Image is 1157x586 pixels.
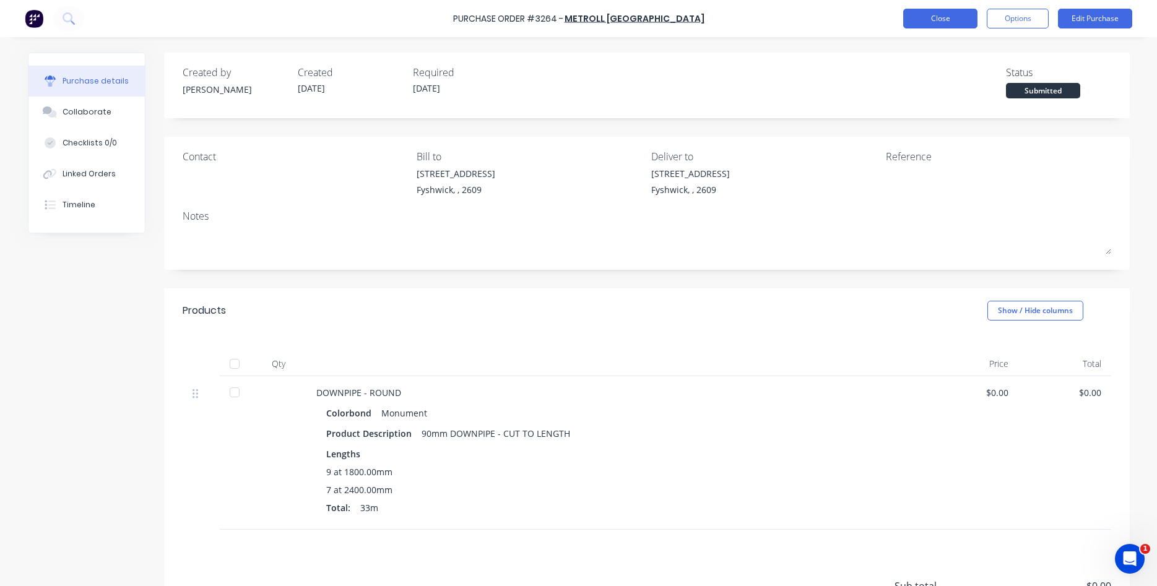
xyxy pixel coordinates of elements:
[417,183,495,196] div: Fyshwick, , 2609
[417,149,642,164] div: Bill to
[63,137,117,149] div: Checklists 0/0
[1140,544,1150,554] span: 1
[1006,65,1111,80] div: Status
[326,501,350,514] span: Total:
[28,158,145,189] button: Linked Orders
[360,501,378,514] span: 33m
[183,83,288,96] div: [PERSON_NAME]
[1018,351,1111,376] div: Total
[28,127,145,158] button: Checklists 0/0
[1058,9,1132,28] button: Edit Purchase
[25,9,43,28] img: Factory
[183,149,408,164] div: Contact
[417,167,495,180] div: [STREET_ADDRESS]
[251,351,306,376] div: Qty
[925,351,1018,376] div: Price
[651,167,730,180] div: [STREET_ADDRESS]
[903,9,977,28] button: Close
[63,168,116,179] div: Linked Orders
[987,301,1083,321] button: Show / Hide columns
[326,483,392,496] span: 7 at 2400.00mm
[1115,544,1145,574] iframe: Intercom live chat
[935,386,1008,399] div: $0.00
[326,404,376,422] div: Colorbond
[28,189,145,220] button: Timeline
[63,199,95,210] div: Timeline
[183,303,226,318] div: Products
[1006,83,1080,98] div: Submitted
[326,424,422,442] div: Product Description
[298,65,403,80] div: Created
[651,183,730,196] div: Fyshwick, , 2609
[413,65,518,80] div: Required
[183,209,1111,223] div: Notes
[63,106,111,118] div: Collaborate
[651,149,877,164] div: Deliver to
[453,12,563,25] div: Purchase Order #3264 -
[63,75,129,87] div: Purchase details
[28,97,145,127] button: Collaborate
[183,65,288,80] div: Created by
[381,404,427,422] div: Monument
[565,12,704,25] a: METROLL [GEOGRAPHIC_DATA]
[326,447,360,460] span: Lengths
[422,424,570,442] div: 90mm DOWNPIPE - CUT TO LENGTH
[987,9,1049,28] button: Options
[1028,386,1101,399] div: $0.00
[316,386,916,399] div: DOWNPIPE - ROUND
[326,465,392,478] span: 9 at 1800.00mm
[886,149,1111,164] div: Reference
[28,66,145,97] button: Purchase details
